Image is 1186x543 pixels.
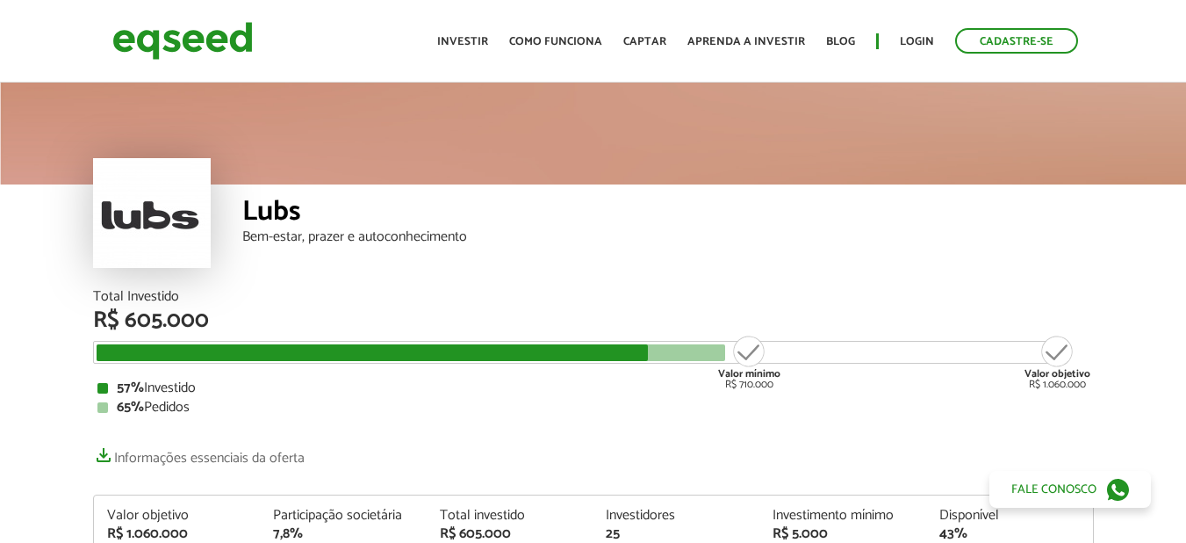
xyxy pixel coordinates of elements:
[826,36,855,47] a: Blog
[687,36,805,47] a: Aprenda a investir
[773,527,913,541] div: R$ 5.000
[955,28,1078,54] a: Cadastre-se
[97,401,1089,415] div: Pedidos
[939,509,1080,523] div: Disponível
[718,366,780,382] strong: Valor mínimo
[900,36,934,47] a: Login
[623,36,666,47] a: Captar
[440,527,580,541] div: R$ 605.000
[437,36,488,47] a: Investir
[93,309,1094,332] div: R$ 605.000
[716,334,782,390] div: R$ 710.000
[606,527,746,541] div: 25
[117,376,144,400] strong: 57%
[97,381,1089,395] div: Investido
[939,527,1080,541] div: 43%
[509,36,602,47] a: Como funciona
[242,198,1094,230] div: Lubs
[1024,366,1090,382] strong: Valor objetivo
[440,509,580,523] div: Total investido
[112,18,253,64] img: EqSeed
[107,509,248,523] div: Valor objetivo
[93,441,305,466] a: Informações essenciais da oferta
[989,471,1151,508] a: Fale conosco
[773,509,913,523] div: Investimento mínimo
[606,509,746,523] div: Investidores
[93,290,1094,304] div: Total Investido
[273,509,413,523] div: Participação societária
[107,527,248,541] div: R$ 1.060.000
[273,527,413,541] div: 7,8%
[1024,334,1090,390] div: R$ 1.060.000
[242,230,1094,244] div: Bem-estar, prazer e autoconhecimento
[117,395,144,419] strong: 65%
